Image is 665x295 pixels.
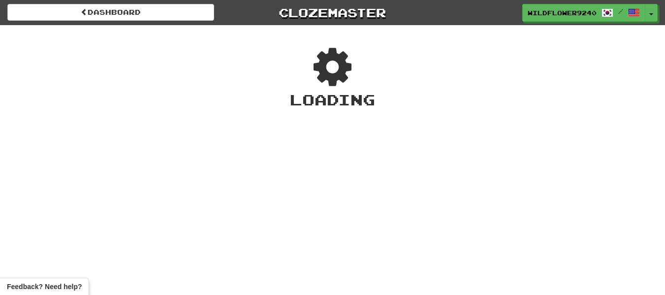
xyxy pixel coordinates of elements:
span: / [618,8,623,15]
span: WildFlower9240 [528,8,597,17]
a: Dashboard [7,4,214,21]
span: Open feedback widget [7,282,82,292]
a: WildFlower9240 / [522,4,645,22]
a: Clozemaster [229,4,436,21]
